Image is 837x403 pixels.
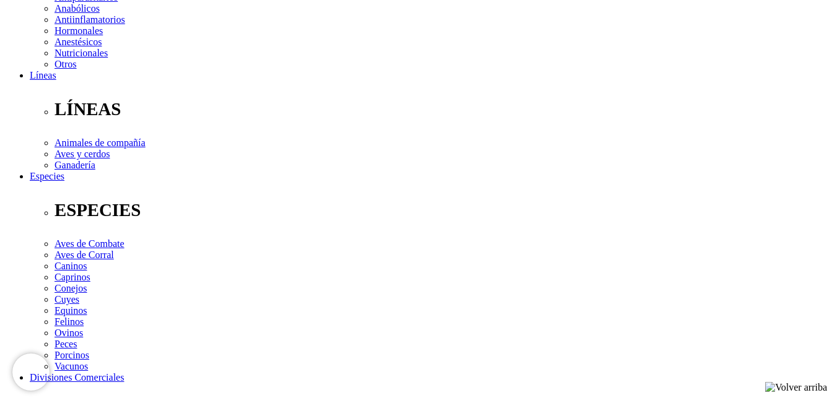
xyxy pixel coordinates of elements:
a: Especies [30,171,64,181]
p: ESPECIES [55,200,832,220]
iframe: Brevo live chat [12,353,50,391]
a: Felinos [55,316,84,327]
a: Anabólicos [55,3,100,14]
a: Aves de Combate [55,238,125,249]
a: Vacunos [55,361,88,371]
p: LÍNEAS [55,99,832,119]
a: Nutricionales [55,48,108,58]
a: Conejos [55,283,87,293]
a: Antiinflamatorios [55,14,125,25]
a: Ganadería [55,160,95,170]
a: Aves de Corral [55,249,114,260]
a: Porcinos [55,350,89,360]
a: Divisiones Comerciales [30,372,124,383]
a: Equinos [55,305,87,316]
a: Caprinos [55,272,90,282]
a: Peces [55,339,77,349]
a: Cuyes [55,294,79,305]
a: Animales de compañía [55,137,146,148]
img: Volver arriba [765,382,827,393]
a: Otros [55,59,77,69]
a: Anestésicos [55,37,102,47]
a: Ovinos [55,327,83,338]
a: Líneas [30,70,56,80]
a: Hormonales [55,25,103,36]
a: Aves y cerdos [55,149,110,159]
a: Caninos [55,261,87,271]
